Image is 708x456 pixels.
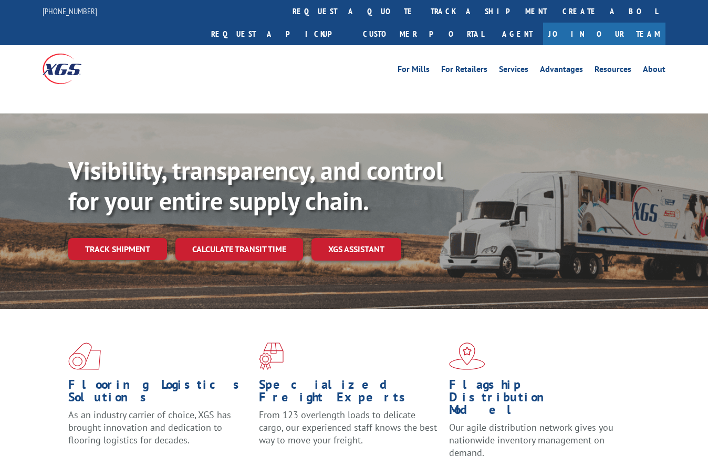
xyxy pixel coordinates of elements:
[68,409,231,446] span: As an industry carrier of choice, XGS has brought innovation and dedication to flooring logistics...
[595,65,631,77] a: Resources
[311,238,401,261] a: XGS ASSISTANT
[643,65,665,77] a: About
[259,343,284,370] img: xgs-icon-focused-on-flooring-red
[259,409,442,455] p: From 123 overlength loads to delicate cargo, our experienced staff knows the best way to move you...
[68,343,101,370] img: xgs-icon-total-supply-chain-intelligence-red
[355,23,492,45] a: Customer Portal
[441,65,487,77] a: For Retailers
[203,23,355,45] a: Request a pickup
[398,65,430,77] a: For Mills
[259,378,442,409] h1: Specialized Freight Experts
[68,238,167,260] a: Track shipment
[492,23,543,45] a: Agent
[449,378,632,421] h1: Flagship Distribution Model
[43,6,97,16] a: [PHONE_NUMBER]
[543,23,665,45] a: Join Our Team
[499,65,528,77] a: Services
[540,65,583,77] a: Advantages
[449,343,485,370] img: xgs-icon-flagship-distribution-model-red
[68,154,443,217] b: Visibility, transparency, and control for your entire supply chain.
[175,238,303,261] a: Calculate transit time
[68,378,251,409] h1: Flooring Logistics Solutions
